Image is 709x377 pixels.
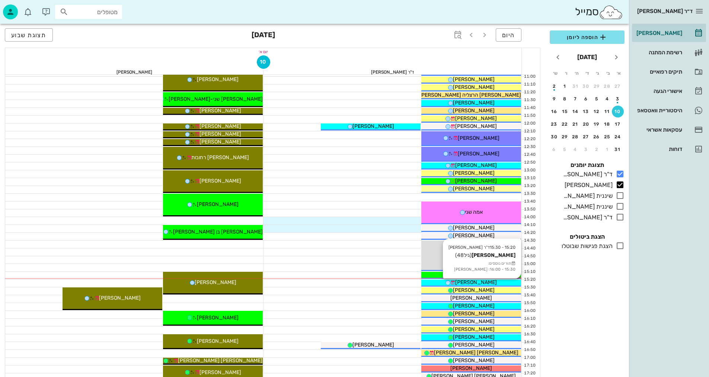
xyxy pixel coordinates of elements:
[173,229,263,235] span: [PERSON_NAME] בן [PERSON_NAME]
[569,84,581,89] div: 31
[612,109,624,114] div: 10
[199,131,241,137] span: [PERSON_NAME]
[591,118,603,130] button: 19
[548,131,560,143] button: 30
[580,131,592,143] button: 27
[559,242,613,251] div: הצגת פגישות שבוטלו
[572,67,581,80] th: ה׳
[548,122,560,127] div: 23
[199,369,241,376] span: [PERSON_NAME]
[635,146,682,152] div: דוחות
[453,326,495,332] span: [PERSON_NAME]
[580,84,592,89] div: 30
[352,342,394,348] span: [PERSON_NAME]
[522,214,537,220] div: 14:00
[559,131,571,143] button: 29
[455,178,497,184] span: [PERSON_NAME]
[548,144,560,155] button: 6
[99,295,141,301] span: [PERSON_NAME]
[548,147,560,152] div: 6
[522,128,537,135] div: 12:10
[559,106,571,117] button: 15
[591,131,603,143] button: 26
[560,191,613,200] div: שיננית [PERSON_NAME]
[591,84,603,89] div: 29
[632,101,706,119] a: היסטוריית וואטסאפ
[601,131,613,143] button: 25
[635,88,682,94] div: אישורי הגעה
[453,225,495,231] span: [PERSON_NAME]
[11,32,47,39] span: תצוגת שבוע
[453,318,495,325] span: [PERSON_NAME]
[601,106,613,117] button: 11
[601,84,613,89] div: 28
[580,96,592,101] div: 6
[522,245,537,252] div: 14:40
[264,70,521,74] div: ד"ר [PERSON_NAME]
[522,113,537,119] div: 11:50
[522,81,537,88] div: 11:10
[559,118,571,130] button: 22
[551,51,565,64] button: חודש הבא
[522,152,537,158] div: 12:40
[591,109,603,114] div: 12
[601,118,613,130] button: 18
[458,151,499,157] span: [PERSON_NAME]
[561,67,571,80] th: ו׳
[569,93,581,105] button: 7
[612,147,624,152] div: 31
[548,84,560,89] div: 2
[455,115,497,122] span: [PERSON_NAME]
[522,206,537,213] div: 13:50
[591,106,603,117] button: 12
[580,106,592,117] button: 13
[635,69,682,75] div: תיקים רפואיים
[199,178,241,184] span: [PERSON_NAME]
[453,303,495,309] span: [PERSON_NAME]
[199,107,241,114] span: [PERSON_NAME]
[601,109,613,114] div: 11
[569,122,581,127] div: 21
[548,109,560,114] div: 16
[569,80,581,92] button: 31
[522,167,537,174] div: 13:00
[559,144,571,155] button: 5
[550,30,625,44] button: הוספה ליומן
[522,105,537,111] div: 11:40
[599,5,623,20] img: SmileCloud logo
[560,202,613,211] div: שיננית [PERSON_NAME]
[601,93,613,105] button: 4
[502,32,515,39] span: היום
[580,147,592,152] div: 3
[522,89,537,96] div: 11:20
[601,147,613,152] div: 1
[197,201,239,207] span: [PERSON_NAME]
[252,28,275,43] h3: [DATE]
[257,59,270,65] span: 10
[635,30,682,36] div: [PERSON_NAME]
[569,118,581,130] button: 21
[5,70,263,74] div: [PERSON_NAME]
[453,334,495,340] span: [PERSON_NAME]
[637,8,693,14] span: ד״ר [PERSON_NAME]
[612,134,624,139] div: 24
[582,67,592,80] th: ד׳
[580,93,592,105] button: 6
[612,122,624,127] div: 17
[580,80,592,92] button: 30
[612,93,624,105] button: 3
[580,109,592,114] div: 13
[522,347,537,353] div: 16:50
[522,339,537,345] div: 16:40
[632,82,706,100] a: אישורי הגעה
[612,118,624,130] button: 17
[257,55,270,69] button: 10
[522,300,537,306] div: 15:50
[635,49,682,55] div: רשימת המתנה
[601,96,613,101] div: 4
[612,84,624,89] div: 27
[465,209,483,215] span: אמה שני
[450,295,492,301] span: [PERSON_NAME]
[559,122,571,127] div: 22
[580,122,592,127] div: 20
